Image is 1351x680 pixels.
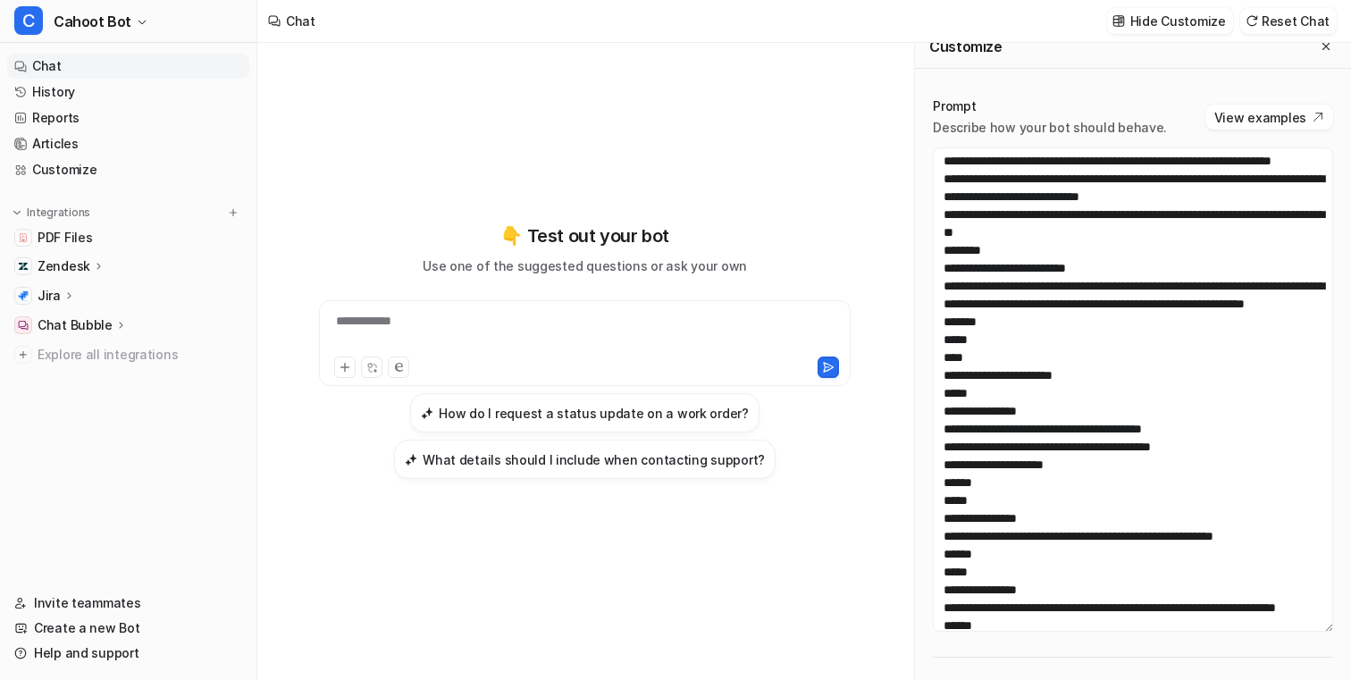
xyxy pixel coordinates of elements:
button: Integrations [7,204,96,222]
h3: What details should I include when contacting support? [423,450,765,469]
button: What details should I include when contacting support?What details should I include when contacti... [394,440,776,479]
p: Integrations [27,206,90,220]
img: Jira [18,290,29,301]
img: How do I request a status update on a work order? [421,407,433,420]
span: Explore all integrations [38,340,242,369]
p: Jira [38,287,61,305]
a: Invite teammates [7,591,249,616]
a: Help and support [7,641,249,666]
h2: Customize [929,38,1002,55]
div: Chat [286,12,315,30]
p: 👇 Test out your bot [500,222,668,249]
span: C [14,6,43,35]
button: Reset Chat [1240,8,1337,34]
button: View examples [1205,105,1333,130]
button: Close flyout [1315,36,1337,57]
button: Hide Customize [1107,8,1233,34]
a: Explore all integrations [7,342,249,367]
a: Customize [7,157,249,182]
p: Describe how your bot should behave. [933,119,1167,137]
p: Zendesk [38,257,90,275]
a: Reports [7,105,249,130]
img: expand menu [11,206,23,219]
img: What details should I include when contacting support? [405,453,417,466]
a: Create a new Bot [7,616,249,641]
p: Prompt [933,97,1167,115]
img: Chat Bubble [18,320,29,331]
p: Hide Customize [1130,12,1226,30]
img: PDF Files [18,232,29,243]
img: customize [1112,14,1125,28]
span: Cahoot Bot [54,9,131,34]
a: PDF FilesPDF Files [7,225,249,250]
a: Chat [7,54,249,79]
p: Use one of the suggested questions or ask your own [423,256,747,275]
a: Articles [7,131,249,156]
p: Chat Bubble [38,316,113,334]
button: How do I request a status update on a work order?How do I request a status update on a work order? [410,393,759,432]
img: reset [1246,14,1258,28]
h3: How do I request a status update on a work order? [439,404,748,423]
img: explore all integrations [14,346,32,364]
img: Zendesk [18,261,29,272]
a: History [7,80,249,105]
span: PDF Files [38,229,92,247]
img: menu_add.svg [227,206,239,219]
